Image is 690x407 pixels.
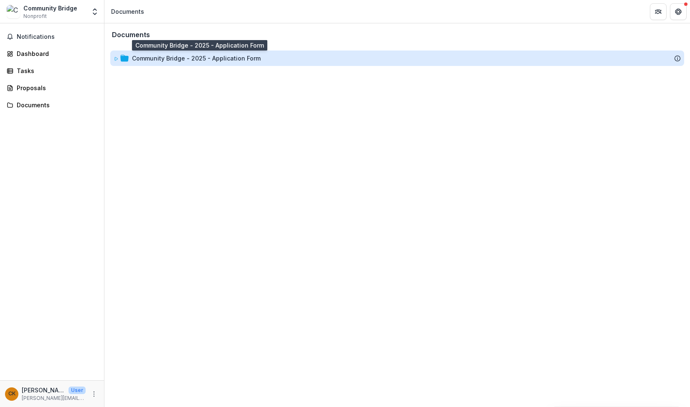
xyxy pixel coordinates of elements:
a: Tasks [3,64,101,78]
div: Tasks [17,66,94,75]
div: Dashboard [17,49,94,58]
div: Chris Kimbro [8,391,15,397]
div: Documents [17,101,94,109]
h3: Documents [112,31,150,39]
span: Notifications [17,33,97,40]
div: Documents [111,7,144,16]
button: Open entity switcher [89,3,101,20]
a: Documents [3,98,101,112]
button: Get Help [670,3,687,20]
p: [PERSON_NAME][EMAIL_ADDRESS][DOMAIN_NAME] [22,394,86,402]
p: [PERSON_NAME] [22,386,65,394]
button: More [89,389,99,399]
p: User [68,387,86,394]
button: Partners [650,3,667,20]
button: Notifications [3,30,101,43]
img: Community Bridge [7,5,20,18]
a: Dashboard [3,47,101,61]
div: Community Bridge - 2025 - Application Form [110,51,684,66]
nav: breadcrumb [108,5,147,18]
a: Proposals [3,81,101,95]
div: Proposals [17,83,94,92]
span: Nonprofit [23,13,47,20]
div: Community Bridge [23,4,77,13]
div: Community Bridge - 2025 - Application Form [132,54,261,63]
